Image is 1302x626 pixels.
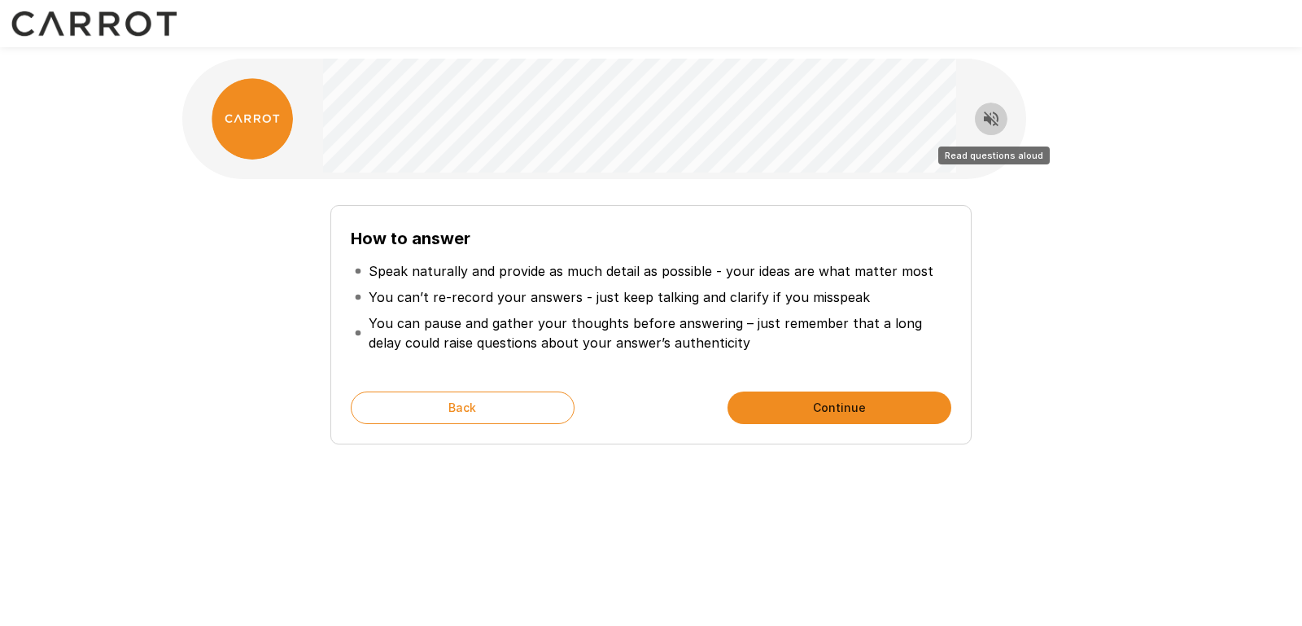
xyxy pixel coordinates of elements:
img: carrot_logo.png [212,78,293,160]
div: Read questions aloud [938,147,1050,164]
button: Continue [727,392,951,424]
button: Back [351,392,575,424]
p: You can pause and gather your thoughts before answering – just remember that a long delay could r... [369,313,948,352]
button: Read questions aloud [975,103,1007,135]
p: Speak naturally and provide as much detail as possible - your ideas are what matter most [369,261,933,281]
p: You can’t re-record your answers - just keep talking and clarify if you misspeak [369,287,870,307]
b: How to answer [351,229,470,248]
